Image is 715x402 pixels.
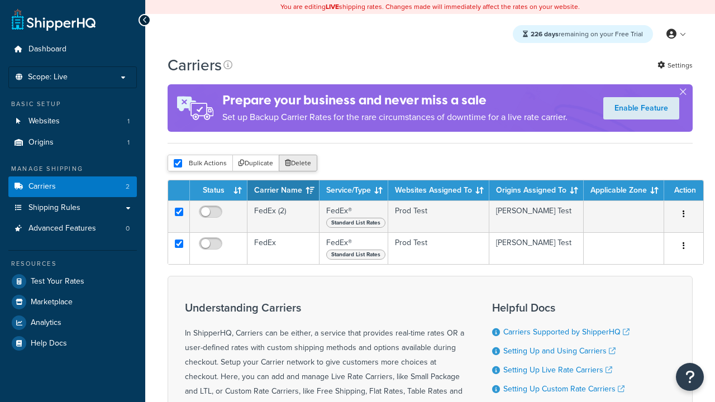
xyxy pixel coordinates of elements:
[28,182,56,192] span: Carriers
[8,218,137,239] li: Advanced Features
[388,200,489,232] td: Prod Test
[247,200,320,232] td: FedEx (2)
[190,180,247,200] th: Status: activate to sort column ascending
[584,180,664,200] th: Applicable Zone: activate to sort column ascending
[657,58,693,73] a: Settings
[8,111,137,132] a: Websites 1
[531,29,559,39] strong: 226 days
[503,383,625,395] a: Setting Up Custom Rate Carriers
[8,218,137,239] a: Advanced Features 0
[8,99,137,109] div: Basic Setup
[489,200,584,232] td: [PERSON_NAME] Test
[320,180,388,200] th: Service/Type: activate to sort column ascending
[126,224,130,233] span: 0
[513,25,653,43] div: remaining on your Free Trial
[168,155,233,171] button: Bulk Actions
[8,111,137,132] li: Websites
[8,313,137,333] a: Analytics
[28,138,54,147] span: Origins
[664,180,703,200] th: Action
[127,117,130,126] span: 1
[326,218,385,228] span: Standard List Rates
[503,345,616,357] a: Setting Up and Using Carriers
[388,232,489,264] td: Prod Test
[247,232,320,264] td: FedEx
[247,180,320,200] th: Carrier Name: activate to sort column ascending
[28,45,66,54] span: Dashboard
[8,259,137,269] div: Resources
[31,298,73,307] span: Marketplace
[185,301,464,314] h3: Understanding Carriers
[28,117,60,126] span: Websites
[503,326,630,338] a: Carriers Supported by ShipperHQ
[603,97,679,119] a: Enable Feature
[31,339,67,348] span: Help Docs
[28,73,68,82] span: Scope: Live
[8,132,137,153] li: Origins
[320,200,388,232] td: FedEx®
[127,138,130,147] span: 1
[28,224,96,233] span: Advanced Features
[222,91,568,109] h4: Prepare your business and never miss a sale
[388,180,489,200] th: Websites Assigned To: activate to sort column ascending
[8,292,137,312] a: Marketplace
[326,2,339,12] b: LIVE
[489,180,584,200] th: Origins Assigned To: activate to sort column ascending
[492,301,638,314] h3: Helpful Docs
[31,277,84,286] span: Test Your Rates
[8,198,137,218] a: Shipping Rules
[12,8,96,31] a: ShipperHQ Home
[8,39,137,60] a: Dashboard
[168,54,222,76] h1: Carriers
[489,232,584,264] td: [PERSON_NAME] Test
[28,203,80,213] span: Shipping Rules
[232,155,279,171] button: Duplicate
[8,271,137,291] a: Test Your Rates
[8,333,137,353] a: Help Docs
[222,109,568,125] p: Set up Backup Carrier Rates for the rare circumstances of downtime for a live rate carrier.
[31,318,61,328] span: Analytics
[676,363,704,391] button: Open Resource Center
[126,182,130,192] span: 2
[168,84,222,132] img: ad-rules-rateshop-fe6ec290ccb7230408bd80ed9643f0289d75e0ffd9eb532fc0e269fcd187b520.png
[8,176,137,197] li: Carriers
[8,176,137,197] a: Carriers 2
[320,232,388,264] td: FedEx®
[279,155,317,171] button: Delete
[503,364,612,376] a: Setting Up Live Rate Carriers
[326,250,385,260] span: Standard List Rates
[8,132,137,153] a: Origins 1
[8,164,137,174] div: Manage Shipping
